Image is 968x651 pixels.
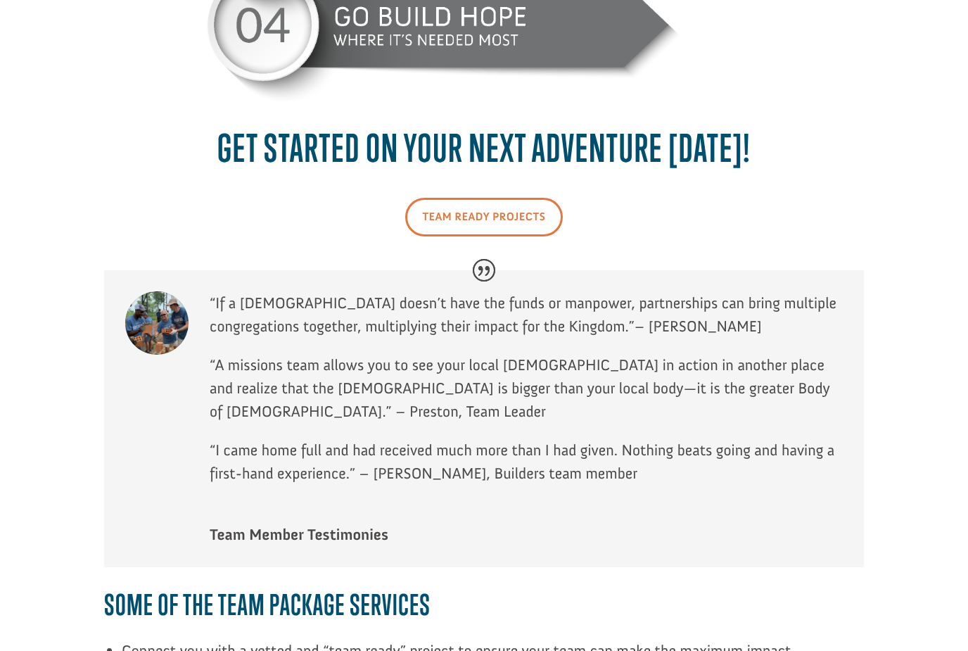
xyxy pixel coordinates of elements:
span: SOME OF THE TEAM PACKAGE SERVICES [104,588,431,621]
h2: Get started on your next adventure [DATE]! [104,126,864,177]
span: Nixa , [GEOGRAPHIC_DATA] [38,56,140,66]
div: [PERSON_NAME] donated $100 [25,14,193,42]
strong: Builders International: Foundation [33,43,168,53]
span: Team Member Testimonies [210,523,843,546]
span: – [PERSON_NAME] [635,317,762,336]
div: to [25,44,193,53]
img: US.png [25,56,35,66]
a: Team Ready Projects [405,198,563,236]
span: “I came home full and had received much more than I had given. Nothing beats going and having a f... [210,441,834,483]
span: “If a [DEMOGRAPHIC_DATA] doesn’t have the funds or manpower, partnerships can bring multiple cong... [210,293,836,336]
button: Donate [199,28,262,53]
span: “A missions team allows you to see your local [DEMOGRAPHIC_DATA] in action in another place and r... [210,355,830,421]
img: emoji balloon [25,30,37,41]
